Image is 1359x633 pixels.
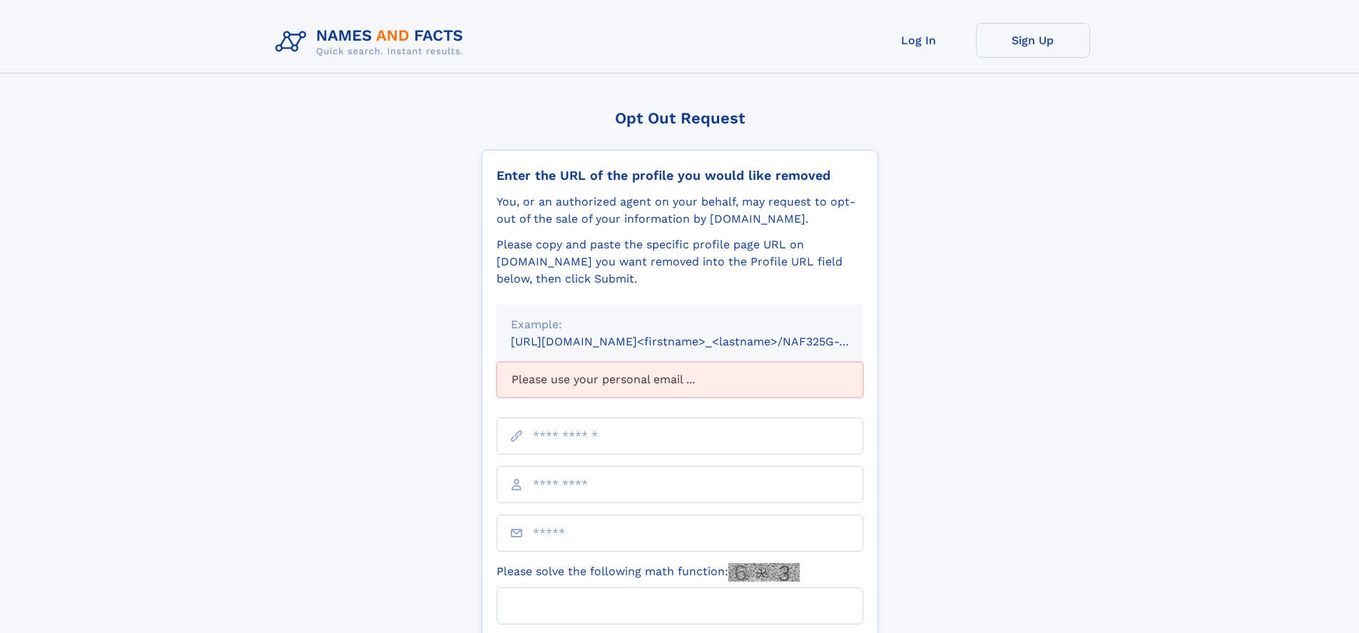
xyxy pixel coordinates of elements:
div: You, or an authorized agent on your behalf, may request to opt-out of the sale of your informatio... [497,193,863,228]
div: Opt Out Request [482,109,878,127]
img: Logo Names and Facts [270,23,475,61]
a: Log In [862,23,976,58]
div: Enter the URL of the profile you would like removed [497,168,863,183]
div: Example: [511,316,849,333]
small: [URL][DOMAIN_NAME]<firstname>_<lastname>/NAF325G-xxxxxxxx [511,335,890,348]
div: Please use your personal email ... [497,362,863,397]
a: Sign Up [976,23,1090,58]
label: Please solve the following math function: [497,563,800,582]
div: Please copy and paste the specific profile page URL on [DOMAIN_NAME] you want removed into the Pr... [497,236,863,288]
